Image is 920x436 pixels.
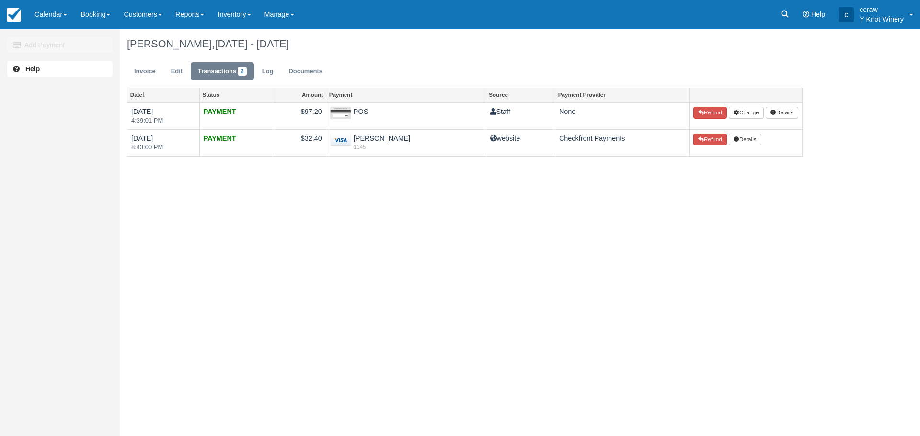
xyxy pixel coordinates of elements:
span: 2 [238,67,247,76]
h1: [PERSON_NAME], [127,38,803,50]
img: checkfront-main-nav-mini-logo.png [7,8,21,22]
span: [DATE] - [DATE] [215,38,289,50]
a: Payment Provider [555,88,689,101]
td: Checkfront Payments [555,129,689,156]
a: Amount [273,88,325,101]
a: Date [127,88,199,101]
a: Invoice [127,62,163,81]
td: $97.20 [273,102,326,130]
strong: PAYMENT [204,108,236,115]
button: Refund [693,107,727,119]
p: Y Knot Winery [860,14,904,24]
button: Change [729,107,764,119]
td: [PERSON_NAME] [326,129,486,156]
button: Details [766,107,798,119]
td: $32.40 [273,129,326,156]
a: Help [7,61,113,77]
em: 8:43:00 PM [131,143,195,152]
em: 4:39:01 PM [131,116,195,125]
button: Refund [693,134,727,146]
a: Edit [164,62,190,81]
a: Transactions2 [191,62,254,81]
td: [DATE] [127,129,200,156]
p: ccraw [860,5,904,14]
a: Documents [281,62,330,81]
a: Status [200,88,273,101]
b: Help [25,65,40,73]
span: Help [811,11,826,18]
i: Help [803,11,809,18]
a: Payment [326,88,486,101]
td: POS [326,102,486,130]
button: Details [729,134,761,146]
em: 1145 [330,143,482,151]
a: Log [255,62,281,81]
td: [DATE] [127,102,200,130]
img: visa.png [330,134,351,146]
td: None [555,102,689,130]
a: Source [486,88,555,101]
img: credit.png [330,107,351,120]
div: c [839,7,854,22]
td: website [486,129,555,156]
strong: PAYMENT [204,134,236,142]
td: Staff [486,102,555,130]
